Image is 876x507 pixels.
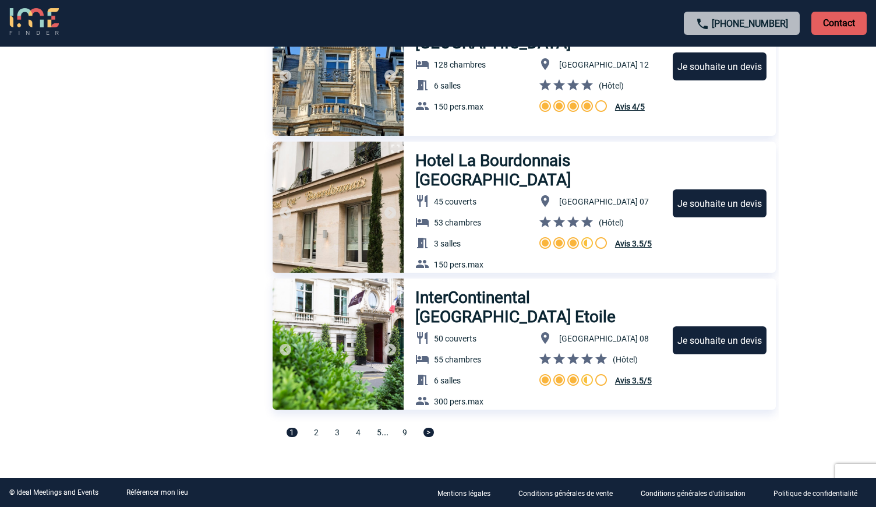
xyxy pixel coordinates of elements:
[273,142,404,273] img: 1.jpg
[673,189,767,217] div: Je souhaite un devis
[415,215,429,229] img: baseline_hotel_white_24dp-b.png
[287,428,298,437] span: 1
[773,490,857,498] p: Politique de confidentialité
[415,194,429,208] img: baseline_restaurant_white_24dp-b.png
[615,102,645,111] span: Avis 4/5
[335,428,340,437] span: 3
[415,78,429,92] img: baseline_meeting_room_white_24dp-b.png
[126,488,188,497] a: Référencer mon lieu
[273,427,776,449] div: ...
[273,5,404,136] img: 1.jpg
[377,428,382,437] span: 5
[415,352,429,366] img: baseline_hotel_white_24dp-b.png
[613,355,638,364] span: (Hôtel)
[434,218,481,227] span: 53 chambres
[599,81,624,90] span: (Hôtel)
[9,488,98,497] div: © Ideal Meetings and Events
[415,288,662,326] h3: InterContinental [GEOGRAPHIC_DATA] Etoile
[437,490,490,498] p: Mentions légales
[695,17,709,31] img: call-24-px.png
[559,197,649,206] span: [GEOGRAPHIC_DATA] 07
[434,197,476,206] span: 45 couverts
[415,99,429,113] img: baseline_group_white_24dp-b.png
[673,52,767,80] div: Je souhaite un devis
[434,60,486,69] span: 128 chambres
[615,376,652,385] span: Avis 3.5/5
[509,487,631,498] a: Conditions générales de vente
[764,487,876,498] a: Politique de confidentialité
[273,279,404,410] img: 1.jpg
[423,428,434,437] span: >
[356,428,361,437] span: 4
[415,257,429,271] img: baseline_group_white_24dp-b.png
[538,331,552,345] img: baseline_location_on_white_24dp-b.png
[428,487,509,498] a: Mentions légales
[811,12,867,35] p: Contact
[415,373,429,387] img: baseline_meeting_room_white_24dp-b.png
[314,428,319,437] span: 2
[559,60,649,69] span: [GEOGRAPHIC_DATA] 12
[415,331,429,345] img: baseline_restaurant_white_24dp-b.png
[518,490,613,498] p: Conditions générales de vente
[415,236,429,250] img: baseline_meeting_room_white_24dp-b.png
[415,151,662,189] h3: Hotel La Bourdonnais [GEOGRAPHIC_DATA]
[434,260,483,269] span: 150 pers.max
[712,18,788,29] a: [PHONE_NUMBER]
[415,57,429,71] img: baseline_hotel_white_24dp-b.png
[615,239,652,248] span: Avis 3.5/5
[434,355,481,364] span: 55 chambres
[434,376,461,385] span: 6 salles
[599,218,624,227] span: (Hôtel)
[415,394,429,408] img: baseline_group_white_24dp-b.png
[434,334,476,343] span: 50 couverts
[559,334,649,343] span: [GEOGRAPHIC_DATA] 08
[434,102,483,111] span: 150 pers.max
[434,81,461,90] span: 6 salles
[434,239,461,248] span: 3 salles
[538,194,552,208] img: baseline_location_on_white_24dp-b.png
[641,490,746,498] p: Conditions générales d'utilisation
[631,487,764,498] a: Conditions générales d'utilisation
[402,428,407,437] span: 9
[673,326,767,354] div: Je souhaite un devis
[538,57,552,71] img: baseline_location_on_white_24dp-b.png
[434,397,483,406] span: 300 pers.max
